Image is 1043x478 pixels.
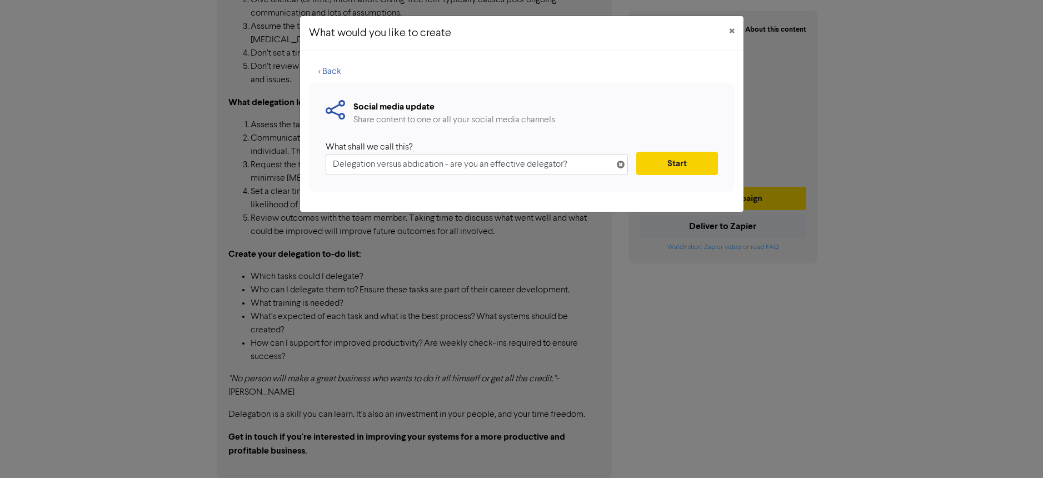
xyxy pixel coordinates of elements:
[353,113,555,127] div: Share content to one or all your social media channels
[353,100,555,113] div: Social media update
[987,425,1043,478] iframe: Chat Widget
[326,141,620,154] div: What shall we call this?
[636,152,717,175] button: Start
[309,60,351,83] button: < Back
[309,25,451,42] h5: What would you like to create
[729,23,735,40] span: ×
[720,16,743,47] button: Close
